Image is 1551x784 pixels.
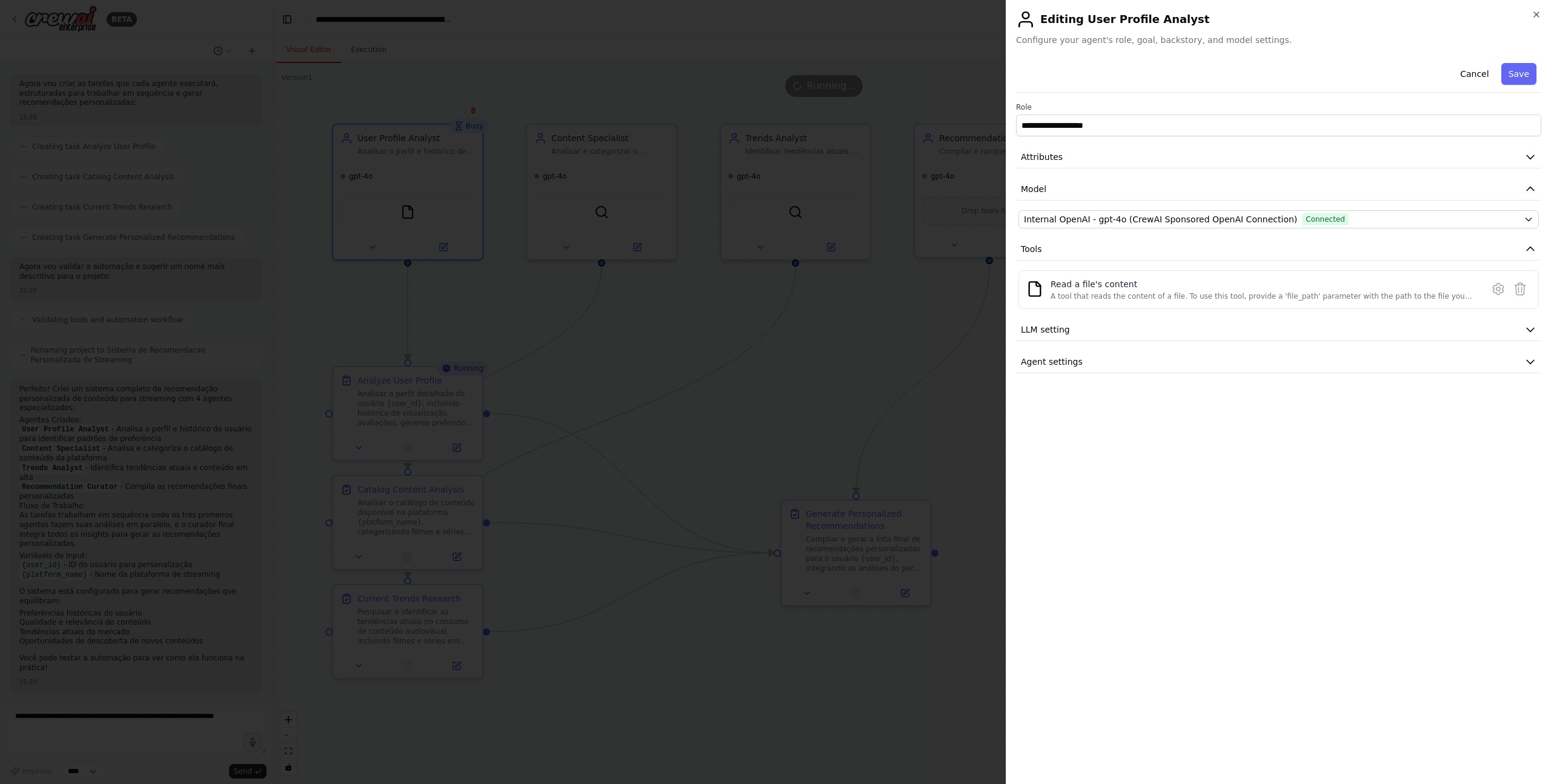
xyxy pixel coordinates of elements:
button: Save [1501,63,1536,85]
h2: Editing User Profile Analyst [1016,10,1541,29]
span: LLM setting [1021,324,1070,336]
img: FileReadTool [1026,281,1043,297]
span: Attributes [1021,151,1063,163]
span: Model [1021,183,1046,195]
button: Configure tool [1487,278,1509,300]
span: Configure your agent's role, goal, backstory, and model settings. [1016,34,1541,46]
button: Cancel [1453,63,1496,85]
label: Role [1016,102,1541,112]
span: Tools [1021,243,1042,255]
div: A tool that reads the content of a file. To use this tool, provide a 'file_path' parameter with t... [1051,291,1475,301]
button: Agent settings [1016,351,1541,373]
button: Model [1016,178,1541,201]
button: Tools [1016,238,1541,261]
div: Read a file's content [1051,278,1475,290]
button: Attributes [1016,146,1541,168]
button: LLM setting [1016,319,1541,341]
button: Internal OpenAI - gpt-4o (CrewAI Sponsored OpenAI Connection)Connected [1018,210,1539,228]
span: Connected [1302,213,1349,225]
button: Delete tool [1509,278,1531,300]
span: Internal OpenAI - gpt-4o (CrewAI Sponsored OpenAI Connection) [1024,213,1297,225]
span: Agent settings [1021,356,1083,368]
